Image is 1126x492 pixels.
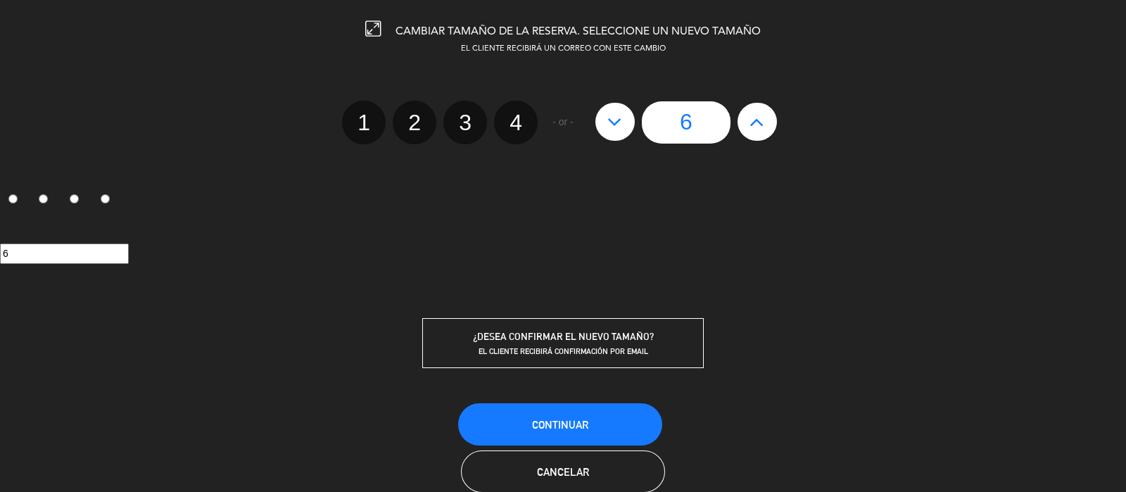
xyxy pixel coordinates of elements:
span: EL CLIENTE RECIBIRÁ CONFIRMACIÓN POR EMAIL [479,346,648,356]
input: 4 [101,194,110,203]
input: 2 [39,194,48,203]
span: CAMBIAR TAMAÑO DE LA RESERVA. SELECCIONE UN NUEVO TAMAÑO [396,26,761,37]
label: 4 [92,189,123,213]
span: ¿DESEA CONFIRMAR EL NUEVO TAMAÑO? [473,331,654,342]
span: Continuar [532,419,588,431]
button: Continuar [458,403,662,446]
label: 3 [443,101,487,144]
label: 2 [393,101,436,144]
label: 4 [494,101,538,144]
span: - or - [552,114,574,130]
input: 1 [8,194,18,203]
input: 3 [70,194,79,203]
label: 1 [342,101,386,144]
label: 3 [62,189,93,213]
label: 2 [31,189,62,213]
span: Cancelar [537,466,589,478]
span: EL CLIENTE RECIBIRÁ UN CORREO CON ESTE CAMBIO [461,45,666,53]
